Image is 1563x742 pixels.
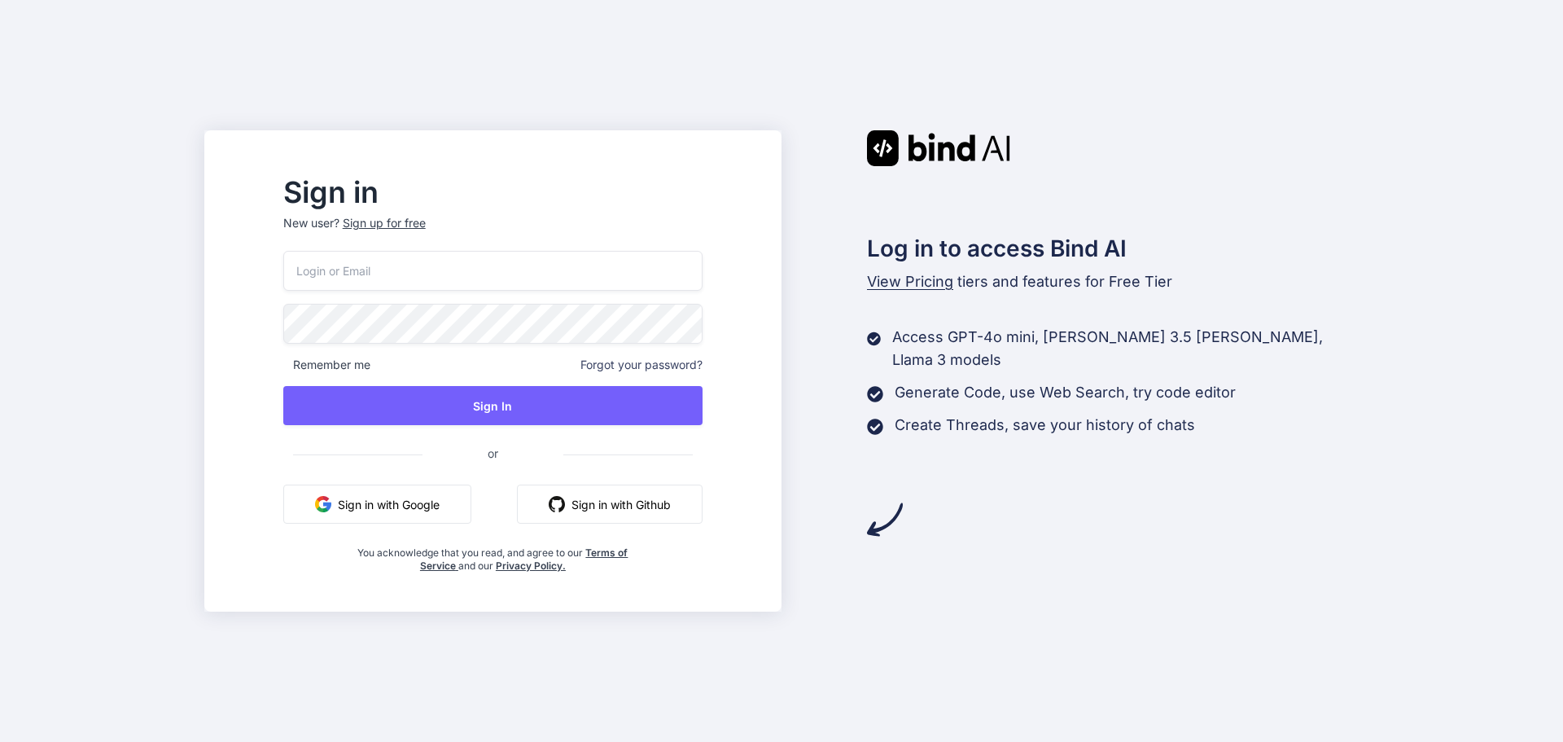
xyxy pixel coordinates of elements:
div: You acknowledge that you read, and agree to our and our [353,537,633,573]
button: Sign in with Google [283,485,471,524]
div: Sign up for free [343,215,426,231]
img: Bind AI logo [867,130,1010,166]
p: Create Threads, save your history of chats [895,414,1195,437]
img: github [549,496,565,512]
img: arrow [867,502,903,538]
h2: Log in to access Bind AI [867,231,1359,266]
p: Generate Code, use Web Search, try code editor [895,381,1236,404]
img: google [315,496,331,512]
a: Privacy Policy. [496,560,566,572]
span: or [422,433,563,473]
span: View Pricing [867,273,953,290]
button: Sign in with Github [517,485,703,524]
input: Login or Email [283,251,703,291]
h2: Sign in [283,179,703,205]
p: tiers and features for Free Tier [867,270,1359,293]
p: Access GPT-4o mini, [PERSON_NAME] 3.5 [PERSON_NAME], Llama 3 models [892,326,1359,371]
span: Remember me [283,357,370,373]
a: Terms of Service [420,547,628,572]
span: Forgot your password? [580,357,703,373]
p: New user? [283,215,703,251]
button: Sign In [283,386,703,425]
